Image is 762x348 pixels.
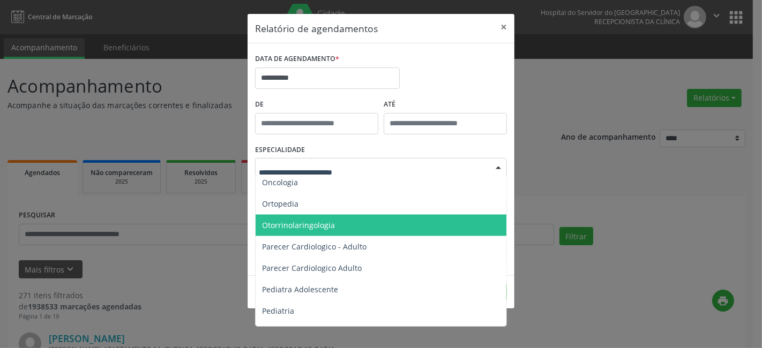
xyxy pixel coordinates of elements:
span: Pediatra Adolescente [262,284,338,294]
label: DATA DE AGENDAMENTO [255,51,339,67]
label: ESPECIALIDADE [255,142,305,158]
label: ATÉ [384,96,507,113]
h5: Relatório de agendamentos [255,21,378,35]
span: Parecer Cardiologico Adulto [262,263,362,273]
span: Otorrinolaringologia [262,220,335,230]
button: Close [493,14,514,40]
label: De [255,96,378,113]
span: Oncologia [262,177,298,187]
span: Pediatria [262,306,294,316]
span: Parecer Cardiologico - Adulto [262,241,367,252]
span: Ortopedia [262,199,298,209]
